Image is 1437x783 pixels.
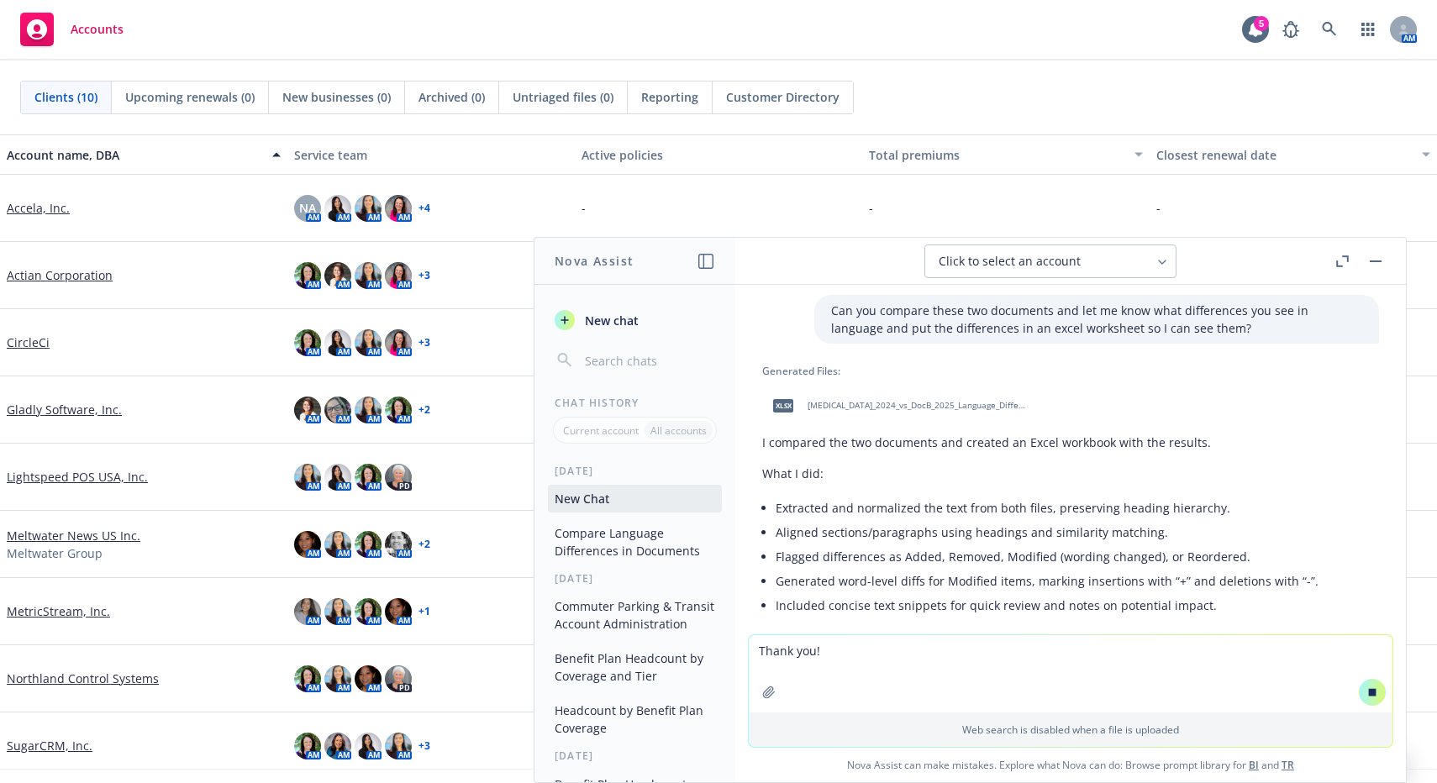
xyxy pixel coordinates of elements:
[575,134,862,175] button: Active policies
[641,88,698,106] span: Reporting
[548,519,722,565] button: Compare Language Differences in Documents
[1254,16,1269,31] div: 5
[7,737,92,754] a: SugarCRM, Inc.
[534,749,735,763] div: [DATE]
[418,88,485,106] span: Archived (0)
[294,531,321,558] img: photo
[831,302,1362,337] p: Can you compare these two documents and let me know what differences you see in language and put ...
[7,146,262,164] div: Account name, DBA
[1150,134,1437,175] button: Closest renewal date
[355,195,382,222] img: photo
[742,748,1399,782] span: Nova Assist can make mistakes. Explore what Nova can do: Browse prompt library for and
[726,88,840,106] span: Customer Directory
[294,733,321,759] img: photo
[294,329,321,356] img: photo
[7,670,159,687] a: Northland Control Systems
[563,423,639,438] p: Current account
[287,134,575,175] button: Service team
[1351,13,1385,46] a: Switch app
[548,485,722,512] button: New Chat
[548,305,722,335] button: New chat
[555,252,634,270] h1: Nova Assist
[299,199,316,217] span: NA
[294,146,568,164] div: Service team
[418,271,430,281] a: + 3
[1156,199,1161,217] span: -
[294,464,321,491] img: photo
[418,539,430,549] a: + 2
[385,531,412,558] img: photo
[385,464,412,491] img: photo
[1274,13,1308,46] a: Report a Bug
[1282,758,1294,772] a: TR
[582,146,855,164] div: Active policies
[808,400,1028,411] span: [MEDICAL_DATA]_2024_vs_DocB_2025_Language_Differences.xlsx
[294,665,321,692] img: photo
[385,262,412,289] img: photo
[324,733,351,759] img: photo
[534,396,735,410] div: Chat History
[7,199,70,217] a: Accela, Inc.
[385,195,412,222] img: photo
[355,598,382,625] img: photo
[355,464,382,491] img: photo
[582,199,586,217] span: -
[324,262,351,289] img: photo
[1249,758,1259,772] a: BI
[7,401,122,418] a: Gladly Software, Inc.
[324,598,351,625] img: photo
[7,468,148,486] a: Lightspeed POS USA, Inc.
[582,312,639,329] span: New chat
[355,531,382,558] img: photo
[776,593,1368,617] li: Included concise text snippets for quick review and notes on potential impact.
[650,423,707,438] p: All accounts
[355,733,382,759] img: photo
[1313,13,1346,46] a: Search
[418,405,430,415] a: + 2
[939,253,1081,270] span: Click to select an account
[294,598,321,625] img: photo
[548,644,722,690] button: Benefit Plan Headcount by Coverage and Tier
[762,465,1368,482] p: What I did:
[776,520,1368,544] li: Aligned sections/paragraphs using headings and similarity matching.
[324,195,351,222] img: photo
[1156,146,1412,164] div: Closest renewal date
[385,665,412,692] img: photo
[7,334,50,351] a: CircleCi
[534,464,735,478] div: [DATE]
[869,146,1124,164] div: Total premiums
[776,569,1368,593] li: Generated word-level diffs for Modified items, marking insertions with “+” and deletions with “-”.
[385,397,412,423] img: photo
[13,6,130,53] a: Accounts
[418,338,430,348] a: + 3
[385,329,412,356] img: photo
[776,496,1368,520] li: Extracted and normalized the text from both files, preserving heading hierarchy.
[324,329,351,356] img: photo
[294,262,321,289] img: photo
[324,531,351,558] img: photo
[282,88,391,106] span: New businesses (0)
[71,23,124,36] span: Accounts
[324,665,351,692] img: photo
[418,607,430,617] a: + 1
[418,203,430,213] a: + 4
[7,527,140,544] a: Meltwater News US Inc.
[862,134,1150,175] button: Total premiums
[548,592,722,638] button: Commuter Parking & Transit Account Administration
[7,266,113,284] a: Actian Corporation
[324,397,351,423] img: photo
[385,598,412,625] img: photo
[762,631,1368,649] p: What the workbook contains:
[762,364,1379,378] div: Generated Files:
[34,88,97,106] span: Clients (10)
[548,696,722,742] button: Headcount by Benefit Plan Coverage
[385,733,412,759] img: photo
[355,329,382,356] img: photo
[355,397,382,423] img: photo
[7,602,110,620] a: MetricStream, Inc.
[418,741,430,751] a: + 3
[7,544,103,562] span: Meltwater Group
[762,434,1368,451] p: I compared the two documents and created an Excel workbook with the results.
[125,88,255,106] span: Upcoming renewals (0)
[294,397,321,423] img: photo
